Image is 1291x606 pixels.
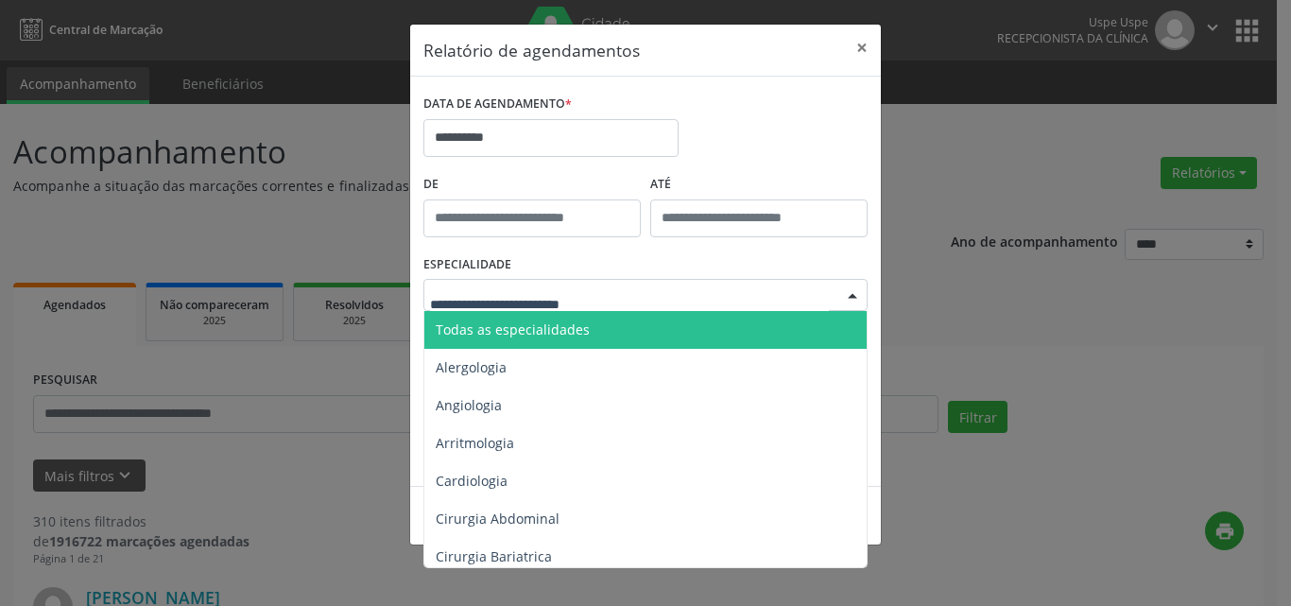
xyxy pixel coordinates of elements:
[843,25,881,71] button: Close
[436,547,552,565] span: Cirurgia Bariatrica
[423,251,511,280] label: ESPECIALIDADE
[436,358,507,376] span: Alergologia
[423,38,640,62] h5: Relatório de agendamentos
[436,472,508,490] span: Cardiologia
[423,90,572,119] label: DATA DE AGENDAMENTO
[423,170,641,199] label: De
[436,510,559,528] span: Cirurgia Abdominal
[436,434,514,452] span: Arritmologia
[436,320,590,338] span: Todas as especialidades
[436,396,502,414] span: Angiologia
[650,170,868,199] label: ATÉ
